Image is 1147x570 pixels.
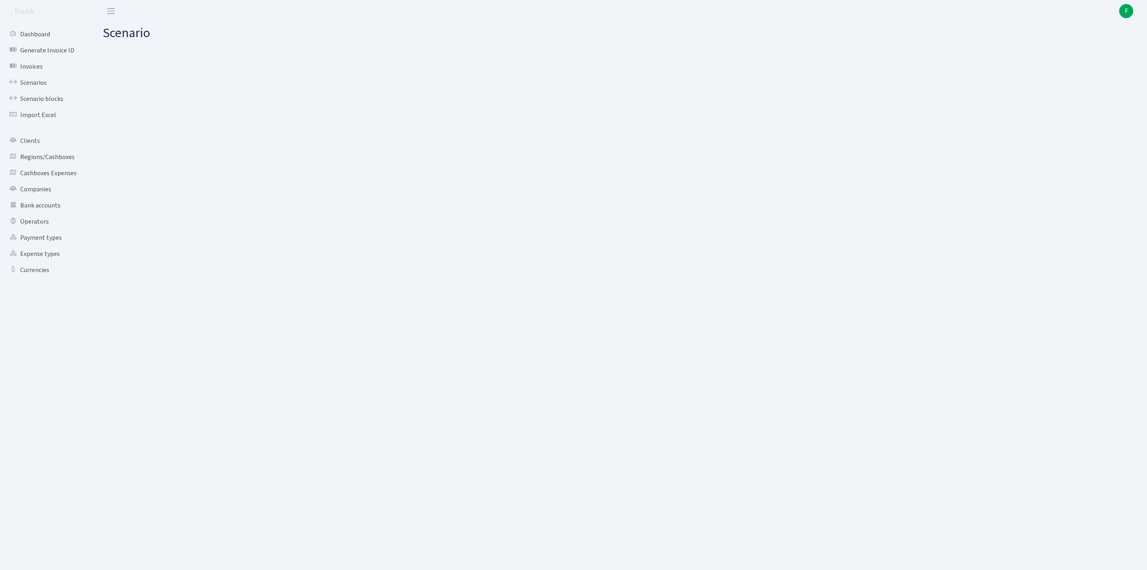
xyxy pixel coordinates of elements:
[4,165,85,181] a: Cashboxes Expenses
[4,197,85,214] a: Bank accounts
[4,59,85,75] a: Invoices
[4,230,85,246] a: Payment types
[4,42,85,59] a: Generate Invoice ID
[101,4,121,18] button: Toggle navigation
[4,26,85,42] a: Dashboard
[4,75,85,91] a: Scenarios
[4,181,85,197] a: Companies
[103,24,150,42] span: Scenario
[4,133,85,149] a: Clients
[4,149,85,165] a: Regions/Cashboxes
[4,246,85,262] a: Expense types
[1119,4,1133,18] a: F
[4,107,85,123] a: Import Excel
[4,214,85,230] a: Operators
[4,262,85,278] a: Currencies
[4,91,85,107] a: Scenario blocks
